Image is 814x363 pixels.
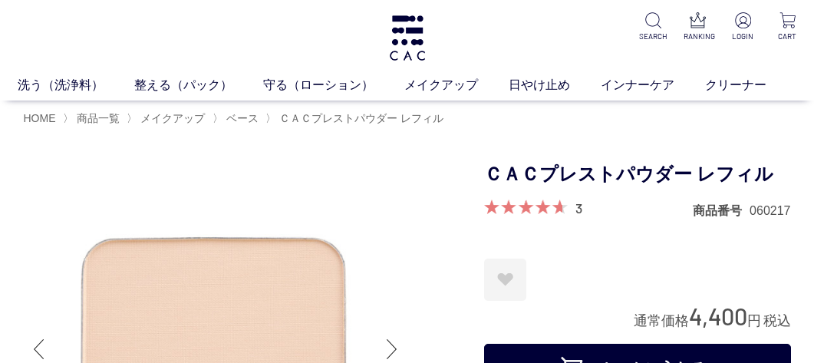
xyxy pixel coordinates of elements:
[127,111,209,126] li: 〉
[773,31,802,42] p: CART
[575,200,582,216] a: 3
[728,12,756,42] a: LOGIN
[265,111,447,126] li: 〉
[484,259,526,301] a: お気に入りに登録する
[74,112,120,124] a: 商品一覧
[63,111,124,126] li: 〉
[705,76,797,94] a: クリーナー
[484,157,791,192] h1: ＣＡＣプレストパウダー レフィル
[639,12,667,42] a: SEARCH
[601,76,705,94] a: インナーケア
[689,302,747,330] span: 4,400
[404,76,509,94] a: メイクアップ
[639,31,667,42] p: SEARCH
[279,112,443,124] span: ＣＡＣプレストパウダー レフィル
[213,111,262,126] li: 〉
[134,76,263,94] a: 整える（パック）
[140,112,205,124] span: メイクアップ
[24,112,56,124] a: HOME
[263,76,404,94] a: 守る（ローション）
[18,76,134,94] a: 洗う（洗浄料）
[763,313,791,328] span: 税込
[77,112,120,124] span: 商品一覧
[750,203,790,219] dd: 060217
[693,203,750,219] dt: 商品番号
[226,112,259,124] span: ベース
[387,15,427,61] img: logo
[137,112,205,124] a: メイクアップ
[684,12,712,42] a: RANKING
[509,76,601,94] a: 日やけ止め
[276,112,443,124] a: ＣＡＣプレストパウダー レフィル
[684,31,712,42] p: RANKING
[634,313,689,328] span: 通常価格
[773,12,802,42] a: CART
[728,31,756,42] p: LOGIN
[223,112,259,124] a: ベース
[747,313,761,328] span: 円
